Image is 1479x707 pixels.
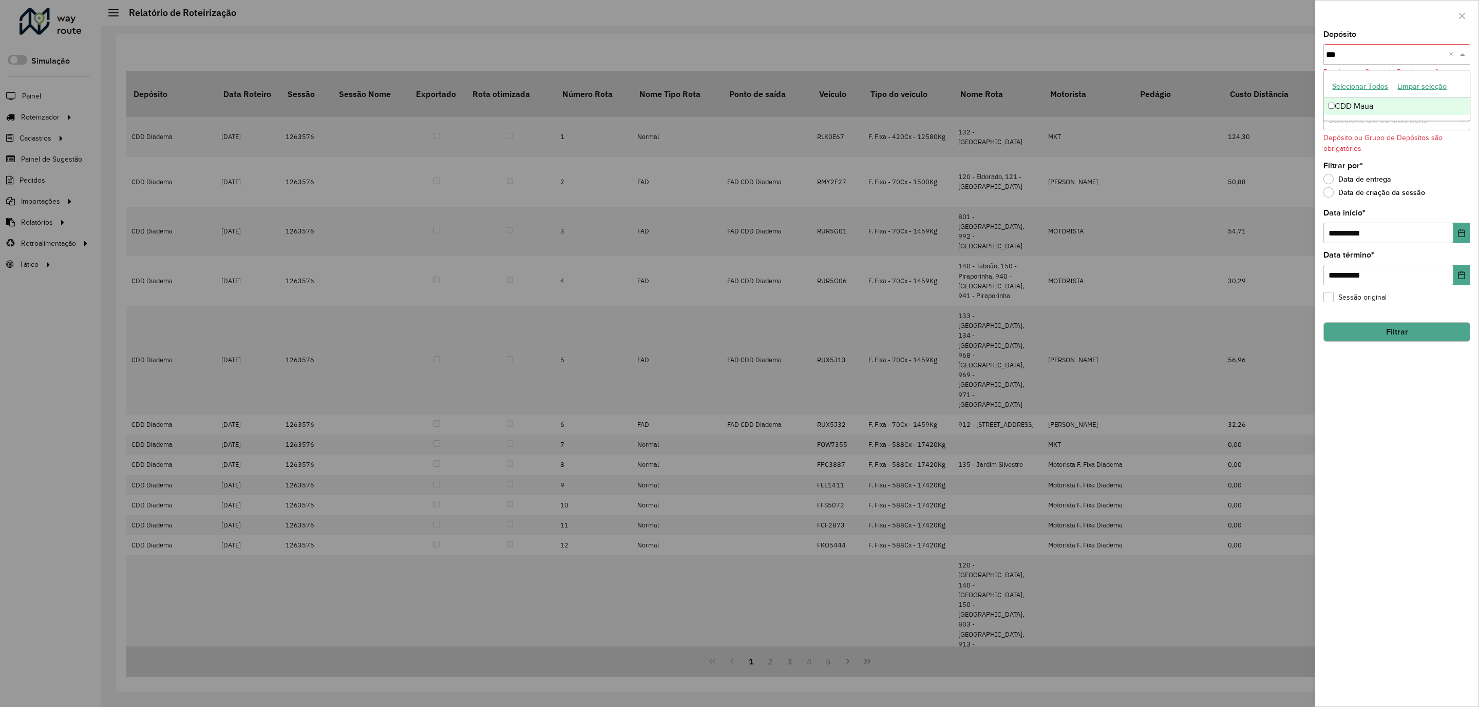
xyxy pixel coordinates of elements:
button: Choose Date [1453,265,1470,285]
ng-dropdown-panel: Options list [1323,70,1470,121]
div: CDD Maua [1324,97,1469,115]
formly-validation-message: Depósito ou Grupo de Depósitos são obrigatórios [1323,68,1443,87]
button: Choose Date [1453,223,1470,243]
label: Filtrar por [1323,160,1363,172]
label: Sessão original [1323,292,1387,303]
label: Depósito [1323,28,1356,41]
span: Clear all [1449,48,1457,61]
label: Data de criação da sessão [1323,187,1425,198]
button: Selecionar Todos [1328,78,1393,94]
label: Data início [1323,207,1366,219]
button: Limpar seleção [1393,78,1451,94]
label: Data de entrega [1323,174,1391,184]
button: Filtrar [1323,322,1470,342]
label: Data término [1323,249,1374,261]
formly-validation-message: Depósito ou Grupo de Depósitos são obrigatórios [1323,134,1443,152]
